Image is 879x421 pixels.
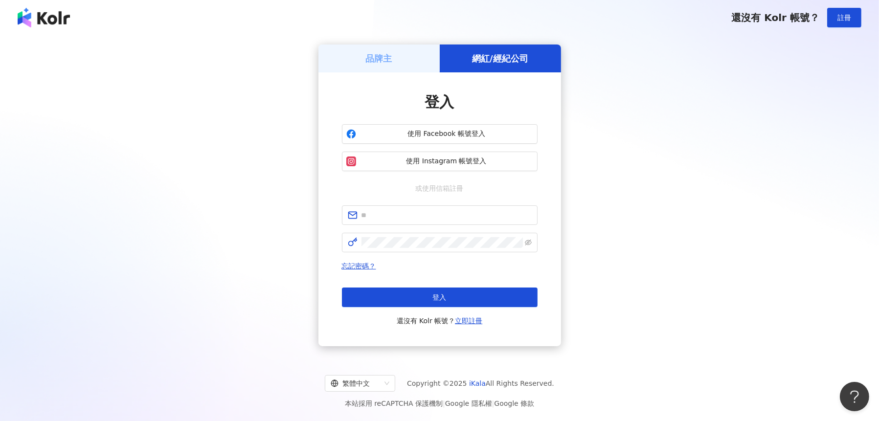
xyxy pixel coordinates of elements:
[445,399,492,407] a: Google 隱私權
[407,377,554,389] span: Copyright © 2025 All Rights Reserved.
[433,293,447,301] span: 登入
[425,93,454,111] span: 登入
[409,183,471,194] span: 或使用信箱註冊
[525,239,532,246] span: eye-invisible
[455,317,482,325] a: 立即註冊
[360,129,533,139] span: 使用 Facebook 帳號登入
[492,399,495,407] span: |
[342,152,538,171] button: 使用 Instagram 帳號登入
[342,124,538,144] button: 使用 Facebook 帳號登入
[18,8,70,27] img: logo
[731,12,819,23] span: 還沒有 Kolr 帳號？
[345,398,534,409] span: 本站採用 reCAPTCHA 保護機制
[331,376,381,391] div: 繁體中文
[837,14,851,22] span: 註冊
[366,52,392,65] h5: 品牌主
[342,288,538,307] button: 登入
[494,399,534,407] a: Google 條款
[472,52,528,65] h5: 網紅/經紀公司
[840,382,869,411] iframe: Help Scout Beacon - Open
[827,8,861,27] button: 註冊
[342,262,376,270] a: 忘記密碼？
[469,379,486,387] a: iKala
[443,399,445,407] span: |
[397,315,483,327] span: 還沒有 Kolr 帳號？
[360,156,533,166] span: 使用 Instagram 帳號登入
